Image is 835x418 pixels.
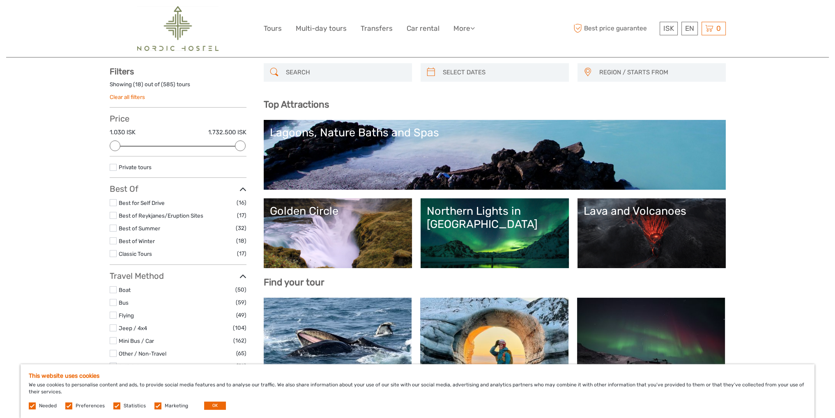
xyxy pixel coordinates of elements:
[236,310,246,320] span: (49)
[12,14,93,21] p: We're away right now. Please check back later!
[119,325,147,331] a: Jeep / 4x4
[237,211,246,220] span: (17)
[110,114,246,124] h3: Price
[236,349,246,358] span: (65)
[119,250,152,257] a: Classic Tours
[236,298,246,307] span: (59)
[270,126,720,139] div: Lagoons, Nature Baths and Spas
[237,249,246,258] span: (17)
[110,94,145,100] a: Clear all filters
[264,277,324,288] b: Find your tour
[715,24,722,32] span: 0
[270,126,720,184] a: Lagoons, Nature Baths and Spas
[270,204,406,218] div: Golden Circle
[110,80,246,93] div: Showing ( ) out of ( ) tours
[110,184,246,194] h3: Best Of
[119,338,154,344] a: Mini Bus / Car
[94,13,104,23] button: Open LiveChat chat widget
[110,271,246,281] h3: Travel Method
[119,212,203,219] a: Best of Reykjanes/Eruption Sites
[21,364,814,418] div: We use cookies to personalise content and ads, to provide social media features and to analyse ou...
[119,312,134,319] a: Flying
[453,23,475,34] a: More
[119,363,145,370] a: Self-Drive
[596,66,722,79] button: REGION / STARTS FROM
[204,402,226,410] button: OK
[233,336,246,345] span: (162)
[76,402,105,409] label: Preferences
[407,23,439,34] a: Car rental
[235,285,246,294] span: (50)
[236,223,246,233] span: (32)
[439,65,565,80] input: SELECT DATES
[584,204,720,218] div: Lava and Volcanoes
[39,402,57,409] label: Needed
[119,350,166,357] a: Other / Non-Travel
[110,128,136,137] label: 1.030 ISK
[584,204,720,262] a: Lava and Volcanoes
[135,80,141,88] label: 18
[264,23,282,34] a: Tours
[361,23,393,34] a: Transfers
[236,236,246,246] span: (18)
[29,372,806,379] h5: This website uses cookies
[119,225,160,232] a: Best of Summer
[163,80,173,88] label: 585
[236,361,246,371] span: (79)
[427,204,563,231] div: Northern Lights in [GEOGRAPHIC_DATA]
[572,22,658,35] span: Best price guarantee
[237,198,246,207] span: (16)
[119,200,165,206] a: Best for Self Drive
[663,24,674,32] span: ISK
[110,67,134,76] strong: Filters
[283,65,408,80] input: SEARCH
[119,287,131,293] a: Boat
[119,164,152,170] a: Private tours
[137,6,219,51] img: 2454-61f15230-a6bf-4303-aa34-adabcbdb58c5_logo_big.png
[208,128,246,137] label: 1.732.500 ISK
[264,99,329,110] b: Top Attractions
[681,22,698,35] div: EN
[270,204,406,262] a: Golden Circle
[296,23,347,34] a: Multi-day tours
[119,238,155,244] a: Best of Winter
[124,402,146,409] label: Statistics
[119,299,129,306] a: Bus
[427,204,563,262] a: Northern Lights in [GEOGRAPHIC_DATA]
[165,402,188,409] label: Marketing
[233,323,246,333] span: (104)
